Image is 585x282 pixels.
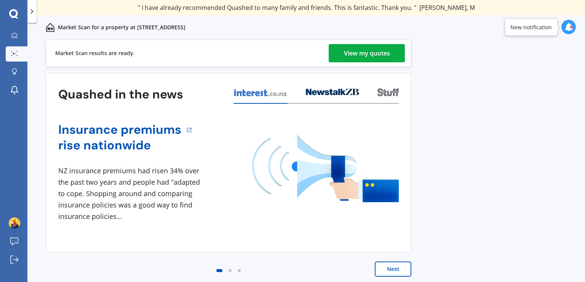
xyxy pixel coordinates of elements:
img: ACg8ocJOcC64x2hIM4xAbLCc4MmwWYnDpQYTvyEV3-cLyPLHcGW7hhPj=s96-c [9,217,20,229]
a: rise nationwide [58,138,181,153]
div: New notification [510,23,552,31]
div: NZ insurance premiums had risen 34% over the past two years and people had "adapted to cope. Shop... [58,165,203,222]
a: Insurance premiums [58,122,181,138]
div: Market Scan results are ready. [55,40,135,67]
h3: Quashed in the news [58,87,183,102]
div: View my quotes [344,44,390,62]
button: Next [375,261,411,277]
img: media image [252,135,399,202]
p: Market Scan for a property at [STREET_ADDRESS] [58,24,185,31]
img: home-and-contents.b802091223b8502ef2dd.svg [46,23,55,32]
a: View my quotes [329,44,405,62]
